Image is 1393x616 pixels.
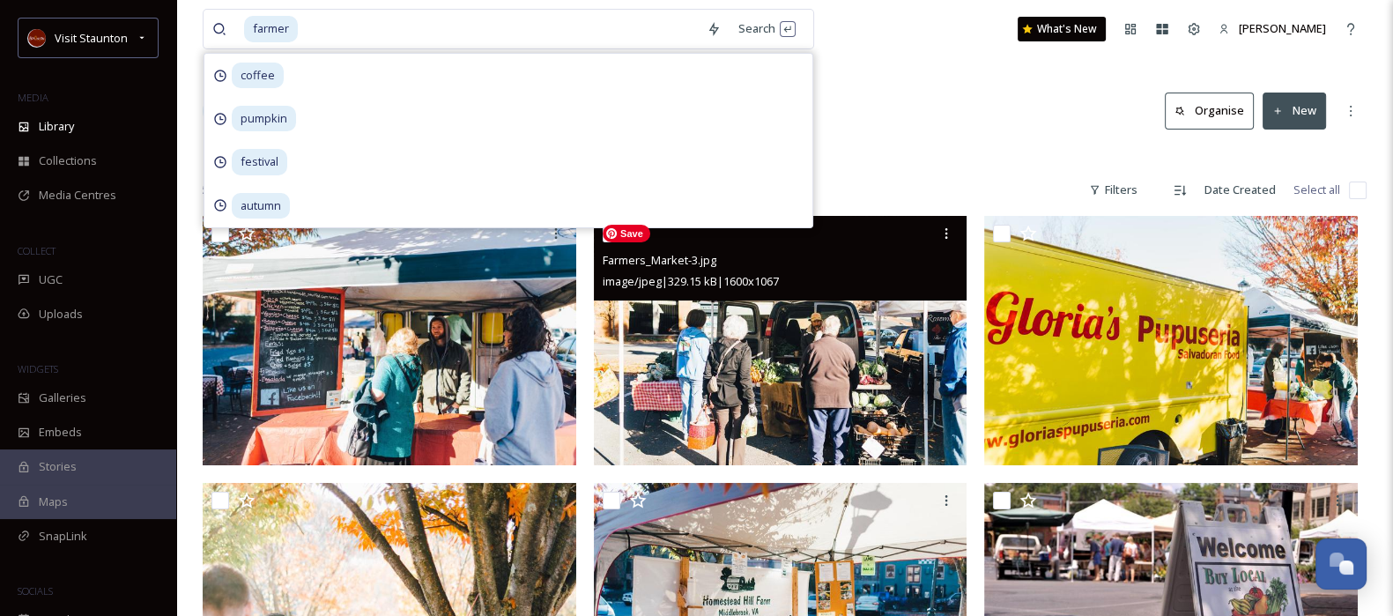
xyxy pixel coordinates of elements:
[18,362,58,375] span: WIDGETS
[18,244,56,257] span: COLLECT
[232,63,284,88] span: coffee
[18,584,53,597] span: SOCIALS
[1315,538,1367,590] button: Open Chat
[1210,11,1335,46] a: [PERSON_NAME]
[203,216,576,465] img: Farmers_Market-14.jpg
[39,118,74,135] span: Library
[39,187,116,204] span: Media Centres
[39,494,68,510] span: Maps
[1239,20,1326,36] span: [PERSON_NAME]
[1018,17,1106,41] a: What's New
[39,390,86,406] span: Galleries
[28,29,46,47] img: images.png
[1293,182,1340,198] span: Select all
[203,182,238,198] span: 58 file s
[984,216,1358,465] img: Farmers_Market-12.jpg
[1196,173,1285,207] div: Date Created
[1263,93,1326,129] button: New
[603,273,779,289] span: image/jpeg | 329.15 kB | 1600 x 1067
[39,152,97,169] span: Collections
[232,193,290,219] span: autumn
[55,30,128,46] span: Visit Staunton
[232,149,287,174] span: festival
[39,424,82,441] span: Embeds
[39,528,87,545] span: SnapLink
[603,252,716,268] span: Farmers_Market-3.jpg
[730,11,804,46] div: Search
[1080,173,1146,207] div: Filters
[594,216,967,465] img: Farmers_Market-3.jpg
[39,306,83,323] span: Uploads
[603,225,650,242] span: Save
[39,458,77,475] span: Stories
[1165,93,1254,129] button: Organise
[232,106,296,131] span: pumpkin
[39,271,63,288] span: UGC
[244,16,298,41] span: farmer
[18,91,48,104] span: MEDIA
